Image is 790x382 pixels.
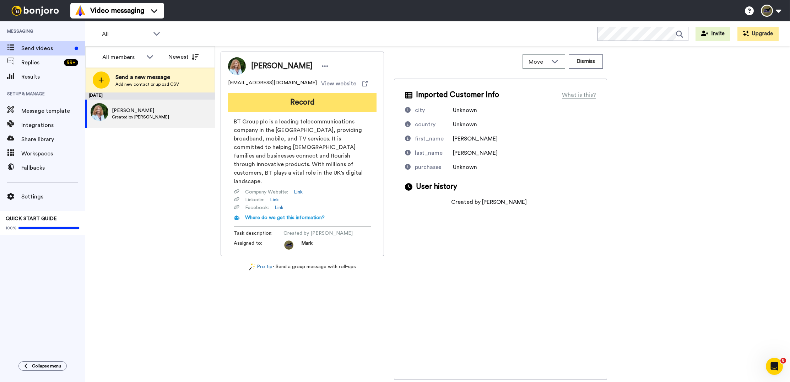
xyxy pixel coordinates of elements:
span: Replies [21,58,61,67]
div: city [415,106,425,115]
div: [DATE] [85,92,215,100]
img: af6984bd-c6ba-45aa-8452-5d0e3b88bf43-1701689809.jpg [283,240,294,250]
span: Where do we get this information? [245,215,325,220]
img: bj-logo-header-white.svg [9,6,62,16]
div: country [415,120,435,129]
span: 100% [6,225,17,231]
a: View website [321,79,368,88]
span: Mark [301,240,313,250]
span: Unknown [453,107,477,113]
span: Fallbacks [21,164,85,172]
img: Image of Alison Tait [228,57,246,75]
div: purchases [415,163,441,171]
a: Link [275,204,283,211]
span: [PERSON_NAME] [453,150,498,156]
span: Imported Customer Info [416,90,499,100]
iframe: Intercom live chat [766,358,783,375]
span: Unknown [453,122,477,127]
span: QUICK START GUIDE [6,216,57,221]
div: first_name [415,134,444,143]
span: [EMAIL_ADDRESS][DOMAIN_NAME] [228,79,317,88]
div: Created by [PERSON_NAME] [451,198,527,206]
span: Assigned to: [234,240,283,250]
button: Invite [696,27,730,41]
span: Move [529,58,548,66]
span: Collapse menu [32,363,61,369]
span: Created by [PERSON_NAME] [283,230,353,237]
span: View website [321,79,356,88]
div: All members [102,53,143,62]
span: Created by [PERSON_NAME] [112,114,169,120]
span: Unknown [453,164,477,170]
div: - Send a group message with roll-ups [221,263,384,271]
span: Task description : [234,230,283,237]
span: Facebook : [245,204,269,211]
button: Upgrade [737,27,779,41]
span: Message template [21,107,85,115]
span: 8 [780,358,786,364]
span: [PERSON_NAME] [251,61,313,71]
span: Integrations [21,121,85,129]
div: 99 + [64,59,78,66]
button: Newest [163,50,204,64]
div: What is this? [562,91,596,99]
span: Company Website : [245,189,288,196]
span: Video messaging [90,6,144,16]
img: vm-color.svg [75,5,86,16]
img: 31b10ad9-3c78-4e1b-9289-19f11861c65a.jpg [91,103,108,121]
span: Send videos [21,44,72,53]
span: Linkedin : [245,196,264,203]
span: All [102,30,150,38]
a: Link [294,189,303,196]
button: Collapse menu [18,361,67,371]
span: Settings [21,192,85,201]
span: [PERSON_NAME] [112,107,169,114]
span: [PERSON_NAME] [453,136,498,142]
span: Workspaces [21,149,85,158]
span: BT Group plc is a leading telecommunications company in the [GEOGRAPHIC_DATA], providing broadban... [234,117,371,186]
a: Pro tip [249,263,272,271]
span: Share library [21,135,85,144]
span: Send a new message [115,73,179,81]
span: Add new contact or upload CSV [115,81,179,87]
span: User history [416,181,457,192]
button: Record [228,93,377,112]
a: Link [270,196,279,203]
span: Results [21,73,85,81]
img: magic-wand.svg [249,263,255,271]
button: Dismiss [569,54,603,69]
div: last_name [415,149,443,157]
